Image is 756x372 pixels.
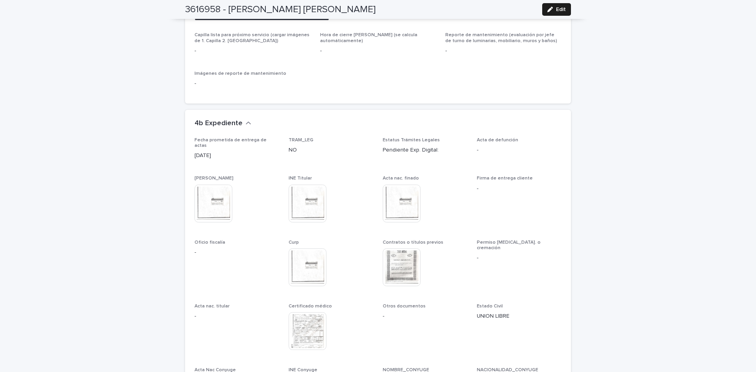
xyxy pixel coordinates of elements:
[445,47,561,55] p: -
[477,254,561,262] p: -
[289,146,373,154] p: NO
[556,7,566,12] span: Edit
[289,138,313,143] span: TRAM_LEG
[477,240,541,250] span: Permiso [MEDICAL_DATA]. o cremación
[383,138,440,143] span: Estatus Trámites Legales
[195,47,311,55] p: -
[195,119,251,128] button: 4b Expediente
[289,176,312,181] span: INE Titular
[383,312,467,320] p: -
[195,33,309,43] span: Capilla lista para próximo servicio (cargar imágenes de 1. Capilla 2. [GEOGRAPHIC_DATA])
[445,33,557,43] span: Reporte de mantenimiento (evaluación por jefe de turno de luminarias, mobiliario, muros y baños)
[320,33,417,43] span: Hora de cierre [PERSON_NAME] (se calcula automáticamente)
[477,312,561,320] p: UNION LIBRE
[320,47,436,55] p: -
[289,240,299,245] span: Curp
[195,176,233,181] span: [PERSON_NAME]
[477,146,561,154] p: -
[383,304,426,309] span: Otros documentos
[195,312,279,320] p: -
[289,304,332,309] span: Certificado médico
[195,304,230,309] span: Acta nac. titular
[195,80,311,88] p: -
[195,248,279,257] p: -
[477,185,561,193] p: -
[195,71,286,76] span: Imágenes de reporte de mantenimiento
[477,138,518,143] span: Acta de defunción
[477,176,533,181] span: Firma de entrega cliente
[477,304,503,309] span: Estado Civil
[383,176,419,181] span: Acta nac. finado
[185,4,376,15] h2: 3616958 - [PERSON_NAME] [PERSON_NAME]
[195,138,267,148] span: Fecha prometida de entrega de actas
[542,3,571,16] button: Edit
[383,146,467,154] p: Pendiente Exp. Digital:
[195,152,279,160] p: [DATE]
[383,240,443,245] span: Contratos o títulos previos
[195,240,225,245] span: Oficio fiscalía
[195,119,243,128] h2: 4b Expediente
